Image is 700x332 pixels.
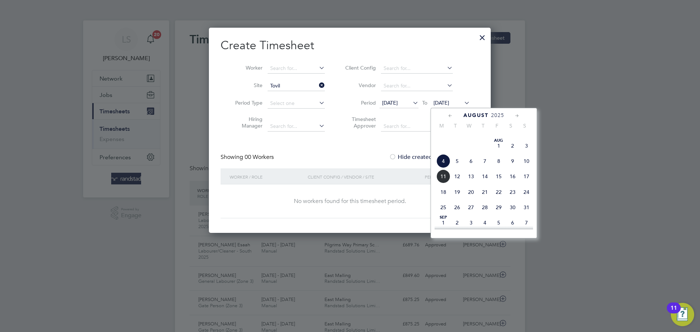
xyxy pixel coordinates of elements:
span: M [435,122,448,129]
span: 18 [436,185,450,199]
span: 17 [520,169,533,183]
label: Timesheet Approver [343,116,376,129]
span: 5 [450,154,464,168]
span: 19 [450,185,464,199]
span: 27 [464,200,478,214]
span: 6 [506,216,520,230]
span: 12 [450,169,464,183]
div: 11 [670,308,677,317]
span: 21 [478,185,492,199]
span: 20 [464,185,478,199]
span: 2025 [491,112,504,118]
label: Hide created timesheets [389,153,463,161]
div: Period [423,168,472,185]
span: 24 [520,185,533,199]
label: Site [230,82,262,89]
input: Search for... [381,63,453,74]
label: Worker [230,65,262,71]
input: Search for... [268,121,325,132]
span: 15 [492,169,506,183]
span: [DATE] [382,99,398,106]
label: Client Config [343,65,376,71]
input: Search for... [381,121,453,132]
span: To [420,98,429,108]
span: 25 [436,200,450,214]
span: 13 [464,169,478,183]
label: Period Type [230,99,262,106]
span: 28 [478,200,492,214]
label: Vendor [343,82,376,89]
span: 1 [436,216,450,230]
span: F [490,122,504,129]
span: 14 [478,169,492,183]
div: Client Config / Vendor / Site [306,168,423,185]
span: 31 [520,200,533,214]
span: S [518,122,532,129]
span: 3 [520,139,533,153]
span: 16 [506,169,520,183]
span: T [448,122,462,129]
span: Aug [492,139,506,142]
span: Sep [436,216,450,219]
div: Showing [221,153,275,161]
div: No workers found for this timesheet period. [228,198,472,205]
label: Period [343,99,376,106]
div: Worker / Role [228,168,306,185]
span: 4 [478,216,492,230]
span: 30 [506,200,520,214]
h2: Create Timesheet [221,38,479,53]
input: Search for... [268,63,325,74]
span: [DATE] [433,99,449,106]
span: 7 [478,154,492,168]
span: 5 [492,216,506,230]
span: 00 Workers [245,153,274,161]
button: Open Resource Center, 11 new notifications [671,303,694,326]
input: Search for... [268,81,325,91]
span: 8 [492,154,506,168]
span: 4 [436,154,450,168]
span: 9 [506,154,520,168]
span: 2 [450,216,464,230]
span: W [462,122,476,129]
span: August [463,112,489,118]
label: Hiring Manager [230,116,262,129]
span: 3 [464,216,478,230]
span: T [476,122,490,129]
span: 1 [492,139,506,153]
span: S [504,122,518,129]
span: 29 [492,200,506,214]
input: Select one [268,98,325,109]
input: Search for... [381,81,453,91]
span: 23 [506,185,520,199]
span: 26 [450,200,464,214]
span: 11 [436,169,450,183]
span: 2 [506,139,520,153]
span: 7 [520,216,533,230]
span: 6 [464,154,478,168]
span: 22 [492,185,506,199]
span: 10 [520,154,533,168]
